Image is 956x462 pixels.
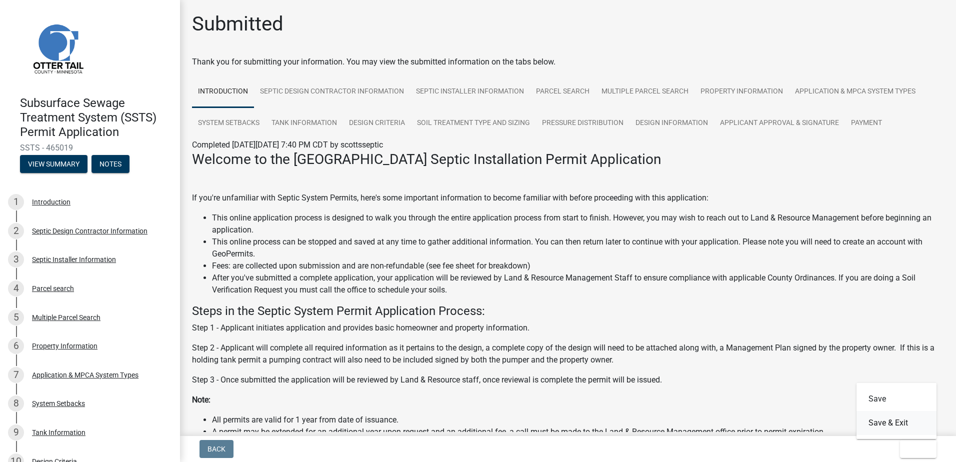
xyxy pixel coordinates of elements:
[212,272,944,296] li: After you've submitted a complete application, your application will be reviewed by Land & Resour...
[212,414,944,426] li: All permits are valid for 1 year from date of issuance.
[8,338,24,354] div: 6
[714,107,845,139] a: Applicant Approval & Signature
[20,96,172,139] h4: Subsurface Sewage Treatment System (SSTS) Permit Application
[8,309,24,325] div: 5
[20,143,160,152] span: SSTS - 465019
[192,322,944,334] p: Step 1 - Applicant initiates application and provides basic homeowner and property information.
[32,198,70,205] div: Introduction
[536,107,629,139] a: Pressure Distribution
[91,155,129,173] button: Notes
[900,440,936,458] button: Exit
[20,155,87,173] button: View Summary
[530,76,595,108] a: Parcel search
[32,429,85,436] div: Tank Information
[265,107,343,139] a: Tank Information
[20,10,95,85] img: Otter Tail County, Minnesota
[192,140,383,149] span: Completed [DATE][DATE] 7:40 PM CDT by scottsseptic
[212,212,944,236] li: This online application process is designed to walk you through the entire application process fr...
[8,223,24,239] div: 2
[192,304,944,318] h4: Steps in the Septic System Permit Application Process:
[8,251,24,267] div: 3
[32,314,100,321] div: Multiple Parcel Search
[410,76,530,108] a: Septic Installer Information
[694,76,789,108] a: Property Information
[8,194,24,210] div: 1
[32,342,97,349] div: Property Information
[32,400,85,407] div: System Setbacks
[32,256,116,263] div: Septic Installer Information
[8,395,24,411] div: 8
[199,440,233,458] button: Back
[212,426,944,438] li: A permit may be extended for an additional year upon request and an additional fee, a call must b...
[20,161,87,169] wm-modal-confirm: Summary
[629,107,714,139] a: Design Information
[254,76,410,108] a: Septic Design Contractor Information
[789,76,921,108] a: Application & MPCA System Types
[212,236,944,260] li: This online process can be stopped and saved at any time to gather additional information. You ca...
[207,445,225,453] span: Back
[212,260,944,272] li: Fees: are collected upon submission and are non-refundable (see fee sheet for breakdown)
[595,76,694,108] a: Multiple Parcel Search
[856,411,936,435] button: Save & Exit
[192,395,210,404] strong: Note:
[192,374,944,386] p: Step 3 - Once submitted the application will be reviewed by Land & Resource staff, once reviewal ...
[192,151,944,168] h3: Welcome to the [GEOGRAPHIC_DATA] Septic Installation Permit Application
[856,383,936,439] div: Exit
[192,56,944,68] div: Thank you for submitting your information. You may view the submitted information on the tabs below.
[845,107,888,139] a: Payment
[8,280,24,296] div: 4
[192,192,944,204] p: If you're unfamiliar with Septic System Permits, here's some important information to become fami...
[343,107,411,139] a: Design Criteria
[8,424,24,440] div: 9
[411,107,536,139] a: Soil Treatment Type and Sizing
[192,76,254,108] a: Introduction
[908,445,922,453] span: Exit
[8,367,24,383] div: 7
[856,387,936,411] button: Save
[32,371,138,378] div: Application & MPCA System Types
[192,107,265,139] a: System Setbacks
[192,342,944,366] p: Step 2 - Applicant will complete all required information as it pertains to the design, a complet...
[32,285,74,292] div: Parcel search
[192,12,283,36] h1: Submitted
[32,227,147,234] div: Septic Design Contractor Information
[91,161,129,169] wm-modal-confirm: Notes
